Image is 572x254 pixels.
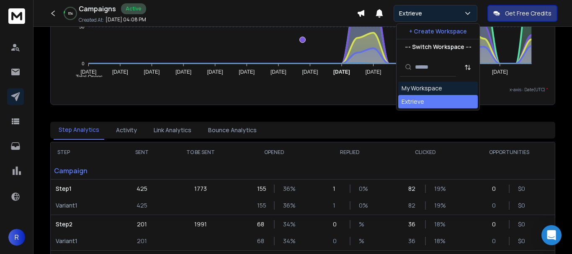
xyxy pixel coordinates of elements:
button: R [8,229,25,246]
th: CLICKED [388,142,464,162]
p: % [359,237,367,245]
p: 1 [333,185,341,193]
tspan: [DATE] [144,69,160,75]
tspan: 0 [82,61,85,66]
p: 36 [408,220,417,228]
p: 0 [492,201,500,210]
p: 1 [333,201,341,210]
p: 18 % [434,237,443,245]
div: Active [121,3,146,14]
th: OPPORTUNITIES [464,142,555,162]
th: REPLIED [312,142,388,162]
span: Total Opens [70,74,103,80]
p: 36 % [283,185,291,193]
tspan: [DATE] [239,69,255,75]
p: 425 [137,201,147,210]
p: 6 % [68,11,73,16]
p: 36 % [283,201,291,210]
tspan: [DATE] [492,69,508,75]
p: 19 % [434,185,443,193]
div: Extrieve [402,97,424,106]
tspan: [DATE] [175,69,191,75]
p: 68 [257,220,265,228]
p: Variant 1 [56,237,114,245]
p: [DATE] 04:08 PM [106,16,146,23]
button: Bounce Analytics [203,121,262,139]
p: $ 0 [518,237,526,245]
tspan: [DATE] [207,69,223,75]
button: + Create Workspace [397,24,479,39]
p: x-axis : Date(UTC) [57,87,548,93]
p: 0 [492,185,500,193]
tspan: [DATE] [333,69,350,75]
h1: Campaigns [79,4,116,14]
p: 82 [408,185,417,193]
button: Get Free Credits [487,5,557,22]
p: 19 % [434,201,443,210]
th: SENT [119,142,165,162]
p: Extrieve [399,9,425,18]
tspan: [DATE] [302,69,318,75]
button: Step Analytics [54,121,104,140]
p: 36 [408,237,417,245]
p: Step 1 [56,185,114,193]
p: + Create Workspace [409,27,467,36]
p: 82 [408,201,417,210]
p: 68 [257,237,265,245]
div: Open Intercom Messenger [541,225,562,245]
p: $ 0 [518,201,526,210]
p: 0 % [359,185,367,193]
p: Campaign [51,162,119,179]
p: Created At: [79,17,104,23]
button: Activity [111,121,142,139]
p: Get Free Credits [505,9,551,18]
p: Step 2 [56,220,114,228]
div: My Workspace [402,84,442,92]
button: Sort by Sort A-Z [459,59,476,76]
p: 0 [333,237,341,245]
p: $ 0 [518,185,526,193]
p: 34 % [283,237,291,245]
p: $ 0 [518,220,526,228]
tspan: [DATE] [81,69,97,75]
th: TO BE SENT [165,142,237,162]
p: 0 [492,220,500,228]
p: 34 % [283,220,291,228]
p: 201 [137,237,147,245]
th: STEP [51,142,119,162]
button: Link Analytics [149,121,196,139]
p: Variant 1 [56,201,114,210]
p: --- Switch Workspace --- [405,43,472,51]
p: 155 [257,185,265,193]
p: 425 [137,185,147,193]
p: 0 [492,237,500,245]
p: 155 [257,201,265,210]
p: 0 [333,220,341,228]
p: 1773 [194,185,207,193]
tspan: [DATE] [366,69,381,75]
tspan: [DATE] [112,69,128,75]
tspan: 50 [79,24,84,29]
p: 18 % [434,220,443,228]
th: OPENED [236,142,312,162]
p: 0 % [359,201,367,210]
p: % [359,220,367,228]
tspan: [DATE] [271,69,286,75]
p: 201 [137,220,147,228]
p: 1991 [194,220,207,228]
